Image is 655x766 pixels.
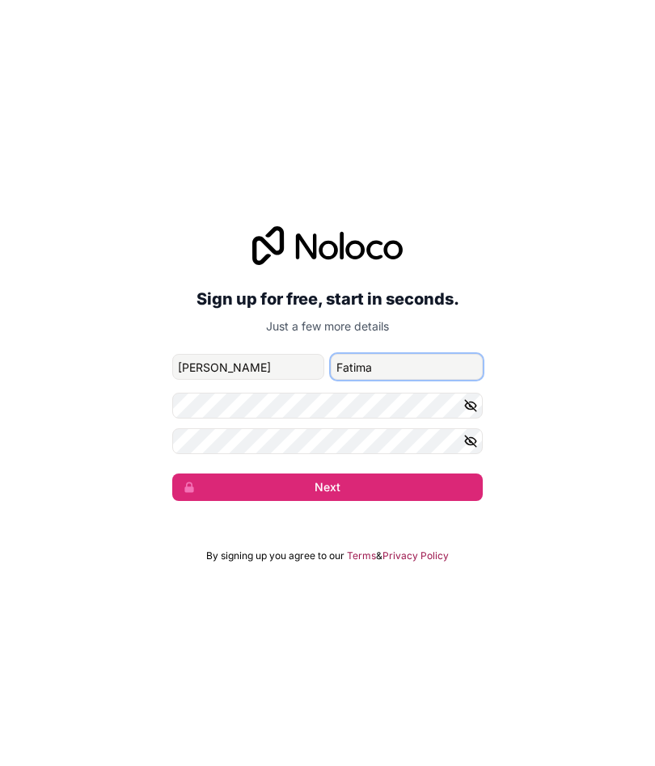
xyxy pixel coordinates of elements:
[206,549,344,562] span: By signing up you agree to our
[172,354,324,380] input: given-name
[382,549,449,562] a: Privacy Policy
[172,284,483,314] h2: Sign up for free, start in seconds.
[172,318,483,335] p: Just a few more details
[172,393,483,419] input: Password
[347,549,376,562] a: Terms
[376,549,382,562] span: &
[172,428,483,454] input: Confirm password
[172,473,483,501] button: Next
[331,354,483,380] input: family-name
